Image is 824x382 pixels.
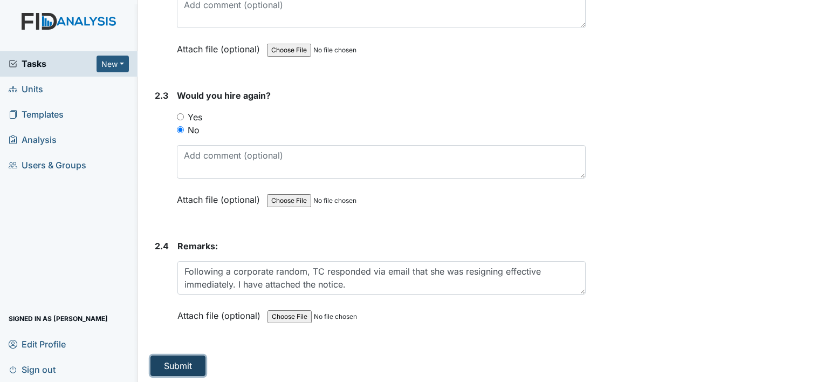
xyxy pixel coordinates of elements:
[9,132,57,148] span: Analysis
[188,124,200,137] label: No
[9,310,108,327] span: Signed in as [PERSON_NAME]
[9,336,66,352] span: Edit Profile
[177,37,264,56] label: Attach file (optional)
[177,187,264,206] label: Attach file (optional)
[177,241,218,251] span: Remarks:
[9,157,86,174] span: Users & Groups
[155,240,169,253] label: 2.4
[9,57,97,70] a: Tasks
[9,361,56,378] span: Sign out
[177,303,265,322] label: Attach file (optional)
[150,356,205,376] button: Submit
[177,126,184,133] input: No
[155,89,168,102] label: 2.3
[97,56,129,72] button: New
[9,81,43,98] span: Units
[9,106,64,123] span: Templates
[177,90,271,101] span: Would you hire again?
[188,111,202,124] label: Yes
[177,113,184,120] input: Yes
